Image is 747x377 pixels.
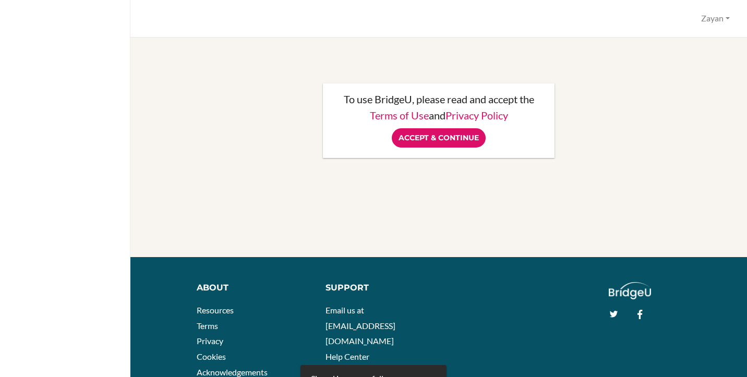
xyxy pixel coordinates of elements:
a: Privacy [197,336,223,346]
a: Privacy Policy [445,109,508,121]
div: Support [326,282,431,294]
a: Cookies [197,351,226,361]
a: Terms [197,321,218,331]
div: About [197,282,310,294]
a: Terms of Use [370,109,429,121]
a: Email us at [EMAIL_ADDRESS][DOMAIN_NAME] [326,305,395,346]
a: Help Center [326,351,369,361]
a: Resources [197,305,234,315]
input: Accept & Continue [392,128,486,148]
p: and [333,110,544,120]
img: logo_white@2x-f4f0deed5e89b7ecb1c2cc34c3e3d731f90f0f143d5ea2071677605dd97b5244.png [609,282,651,299]
p: To use BridgeU, please read and accept the [333,94,544,104]
button: Zayan [696,9,734,28]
